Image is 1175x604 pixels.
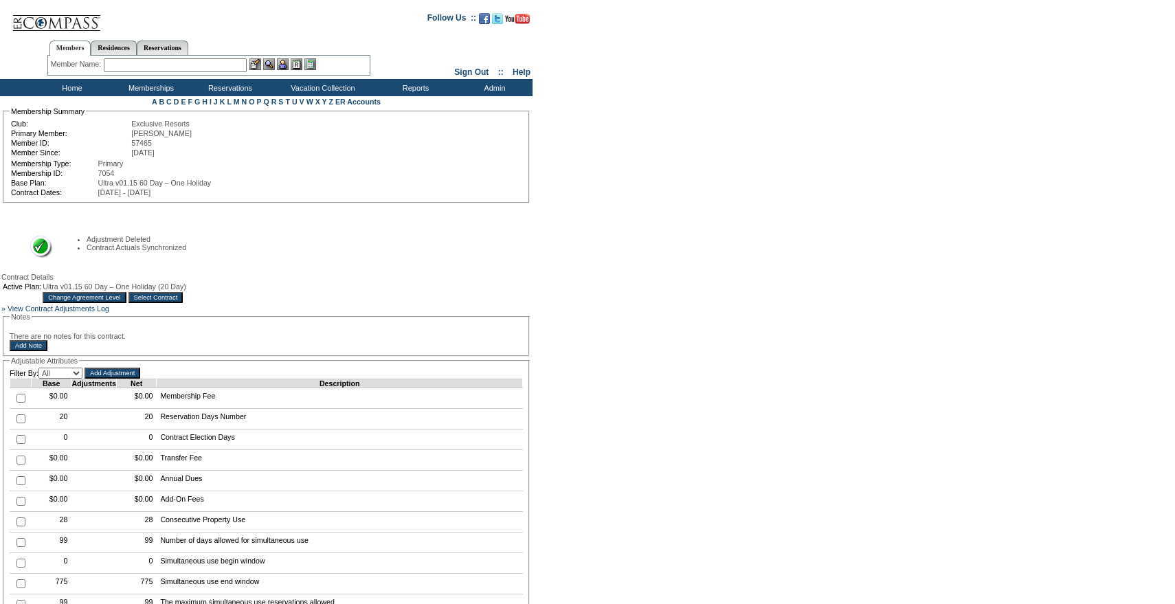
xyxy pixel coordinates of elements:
a: Residences [91,41,137,55]
td: $0.00 [116,450,156,471]
a: Z [328,98,333,106]
td: Active Plan: [3,282,41,291]
legend: Notes [10,313,32,321]
a: B [159,98,164,106]
span: :: [498,67,504,77]
a: M [234,98,240,106]
legend: Adjustable Attributes [10,357,79,365]
span: Ultra v01.15 60 Day – One Holiday [98,179,212,187]
a: U [292,98,298,106]
img: Subscribe to our YouTube Channel [505,14,530,24]
input: Select Contract [128,292,183,303]
div: Member Name: [51,58,104,70]
td: Reports [374,79,454,96]
a: Help [513,67,530,77]
td: 0 [116,553,156,574]
img: Become our fan on Facebook [479,13,490,24]
td: 99 [116,533,156,553]
td: Base Plan: [11,179,97,187]
td: $0.00 [32,388,71,409]
a: F [188,98,192,106]
span: Exclusive Resorts [131,120,190,128]
a: Follow us on Twitter [492,17,503,25]
img: b_edit.gif [249,58,261,70]
a: G [194,98,200,106]
td: Consecutive Property Use [157,512,523,533]
a: E [181,98,186,106]
td: Memberships [110,79,189,96]
td: Membership ID: [11,169,97,177]
legend: Membership Summary [10,107,86,115]
td: Reservations [189,79,268,96]
a: Q [263,98,269,106]
td: $0.00 [32,471,71,491]
a: ER Accounts [335,98,381,106]
td: Member ID: [11,139,130,147]
td: Primary Member: [11,129,130,137]
a: R [271,98,277,106]
td: 28 [32,512,71,533]
span: Primary [98,159,124,168]
td: Contract Election Days [157,429,523,450]
td: Net [116,379,156,388]
td: Simultaneous use end window [157,574,523,594]
a: » View Contract Adjustments Log [1,304,109,313]
span: [PERSON_NAME] [131,129,192,137]
td: Club: [11,120,130,128]
input: Change Agreement Level [43,292,126,303]
span: [DATE] [131,148,155,157]
a: K [220,98,225,106]
img: Reservations [291,58,302,70]
td: 28 [116,512,156,533]
td: $0.00 [116,491,156,512]
td: 775 [116,574,156,594]
a: H [202,98,208,106]
img: Impersonate [277,58,289,70]
td: Simultaneous use begin window [157,553,523,574]
td: $0.00 [32,491,71,512]
span: 57465 [131,139,152,147]
span: [DATE] - [DATE] [98,188,151,197]
td: Reservation Days Number [157,409,523,429]
td: Member Since: [11,148,130,157]
a: Members [49,41,91,56]
td: 0 [32,553,71,574]
a: Reservations [137,41,188,55]
li: Adjustment Deleted [87,235,509,243]
img: Compass Home [12,3,101,32]
td: 0 [32,429,71,450]
img: Success Message [21,236,52,258]
img: View [263,58,275,70]
a: Sign Out [454,67,489,77]
a: O [249,98,254,106]
a: S [278,98,283,106]
td: Number of days allowed for simultaneous use [157,533,523,553]
a: P [257,98,262,106]
div: Contract Details [1,273,531,281]
a: A [152,98,157,106]
a: V [300,98,304,106]
td: Adjustments [71,379,117,388]
a: C [166,98,172,106]
td: Description [157,379,523,388]
td: 0 [116,429,156,450]
img: Follow us on Twitter [492,13,503,24]
td: Contract Dates: [11,188,97,197]
td: $0.00 [116,388,156,409]
td: Membership Fee [157,388,523,409]
td: Annual Dues [157,471,523,491]
a: X [315,98,320,106]
a: Become our fan on Facebook [479,17,490,25]
td: Follow Us :: [427,12,476,28]
a: Subscribe to our YouTube Channel [505,17,530,25]
td: Add-On Fees [157,491,523,512]
input: Add Adjustment [85,368,140,379]
span: There are no notes for this contract. [10,332,126,340]
td: Transfer Fee [157,450,523,471]
td: Filter By: [10,368,82,379]
td: 775 [32,574,71,594]
input: Add Note [10,340,47,351]
td: Base [32,379,71,388]
td: 20 [32,409,71,429]
span: Ultra v01.15 60 Day – One Holiday (20 Day) [43,282,186,291]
